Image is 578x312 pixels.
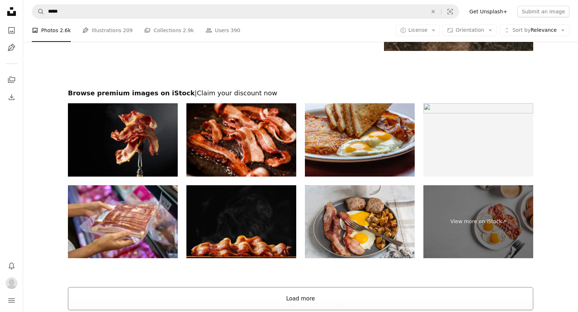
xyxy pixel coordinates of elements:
a: View more on iStock↗ [423,185,533,259]
form: Find visuals sitewide [32,4,459,19]
button: Orientation [443,25,497,36]
span: | Claim your discount now [195,89,277,97]
img: Sizzling Bacon Frying in a Pan [186,103,296,177]
a: Collections [4,73,19,87]
img: Pile of Sizzling Bacon Isolated on Black [186,185,296,259]
span: 390 [230,26,240,34]
a: Illustrations 209 [82,19,133,42]
a: Download History [4,90,19,104]
img: A cropped shot of a woman carefully selecting raw pork bacon in the processed meat section of a s... [68,185,178,259]
button: Menu [4,293,19,308]
span: 2.9k [183,26,194,34]
button: Clear [425,5,441,18]
span: Sort by [512,27,530,33]
a: Get Unsplash+ [465,6,512,17]
img: Avatar of user Joy Hwang [6,277,17,289]
span: Relevance [512,27,557,34]
button: Profile [4,276,19,290]
img: Food Photos - Various Entrees, Appetizers, Deserts, Etc. [305,103,415,177]
span: 209 [123,26,133,34]
span: Orientation [456,27,484,33]
a: Home — Unsplash [4,4,19,20]
img: fried eggs with bacon and sausage patties [305,185,415,259]
button: Visual search [441,5,459,18]
img: Toasted Sandwich [423,103,533,177]
button: Sort byRelevance [500,25,569,36]
button: Submit an image [517,6,569,17]
a: Photos [4,23,19,38]
a: Users 390 [206,19,240,42]
h2: Browse premium images on iStock [68,89,533,97]
button: Notifications [4,259,19,273]
span: License [409,27,428,33]
button: Load more [68,287,533,310]
button: Search Unsplash [32,5,44,18]
a: Illustrations [4,40,19,55]
img: Fried bacon on a fork. [68,103,178,177]
button: License [396,25,440,36]
a: Collections 2.9k [144,19,194,42]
